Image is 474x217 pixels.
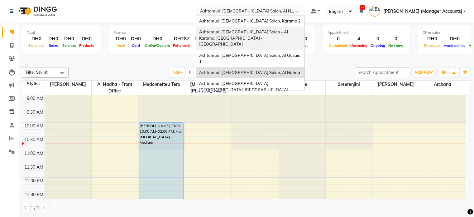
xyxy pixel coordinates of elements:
span: Ashtamudi [DEMOGRAPHIC_DATA] Salon, Karama 2 [199,18,301,23]
span: [PERSON_NAME] (Manager Accounts) [383,8,462,15]
span: Ashtamudi [DEMOGRAPHIC_DATA] Salon, Al Nahda [199,70,300,75]
div: 10:30 AM [23,136,45,143]
span: Ongoing [369,43,387,48]
span: Al Nadha - Front Office [92,81,138,95]
div: DH0 [46,35,61,42]
span: Online/Custom [143,43,171,48]
div: 4 [349,35,369,42]
span: Ashtamudi [DEMOGRAPHIC_DATA] [GEOGRAPHIC_DATA], [GEOGRAPHIC_DATA] [199,81,288,92]
span: 45 [360,5,365,10]
input: Search Appointment [355,67,409,77]
div: 9:00 AM [26,95,45,102]
div: 0 [369,35,387,42]
div: Appointment [328,30,405,35]
div: 11:00 AM [23,150,45,157]
span: Due [195,43,204,48]
img: Bindu (Manager Accounts) [369,6,380,17]
span: Packages [423,43,442,48]
span: Cash [115,43,127,48]
div: 12:00 PM [23,178,45,184]
span: Products [78,43,96,48]
span: Medonneiteu Tero [138,81,185,88]
div: 9:30 AM [26,109,45,116]
ng-dropdown-panel: Options list [196,15,305,91]
div: Stylist [22,81,45,87]
span: Card [130,43,141,48]
span: Upcoming [349,43,369,48]
span: Ashtamudi [DEMOGRAPHIC_DATA] Salon - Al Karama, [GEOGRAPHIC_DATA] -[GEOGRAPHIC_DATA] [199,29,289,47]
span: Filter Stylist [26,70,48,75]
span: ADD NEW [414,70,433,75]
span: Ashtamudi [DEMOGRAPHIC_DATA] Salon, Al Qusais 1 [199,53,301,64]
div: DH0 [128,35,143,42]
div: DH0 [27,35,46,42]
div: Finance [113,30,207,35]
span: Today [169,67,185,77]
div: DH0 [61,35,78,42]
button: ADD NEW [413,68,434,77]
span: Services [61,43,78,48]
div: DH0 [192,35,207,42]
div: 11:30 AM [23,164,45,170]
div: 12:30 PM [23,191,45,198]
span: Sales [47,43,60,48]
div: DH0 [78,35,96,42]
span: Petty cash [171,43,192,48]
div: DH287 [171,35,192,42]
div: 10:00 AM [23,123,45,129]
div: 0 [387,35,405,42]
span: [MEDICAL_DATA][PERSON_NAME] [185,81,232,95]
span: Archana [419,81,466,88]
span: No show [387,43,405,48]
div: DH0 [442,35,467,42]
span: Expenses [27,43,46,48]
div: DH0 [423,35,442,42]
a: 45 [359,8,363,14]
span: [PERSON_NAME] [372,81,419,88]
span: [PERSON_NAME] [45,81,91,88]
div: 0 [328,35,349,42]
span: 1 / 1 [31,205,39,211]
span: Completed [328,43,349,48]
div: DH0 [143,35,171,42]
div: DH0 [113,35,128,42]
span: Sreerenjini [326,81,372,88]
span: Memberships [442,43,467,48]
img: logo [16,2,59,20]
div: Total [27,30,96,35]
